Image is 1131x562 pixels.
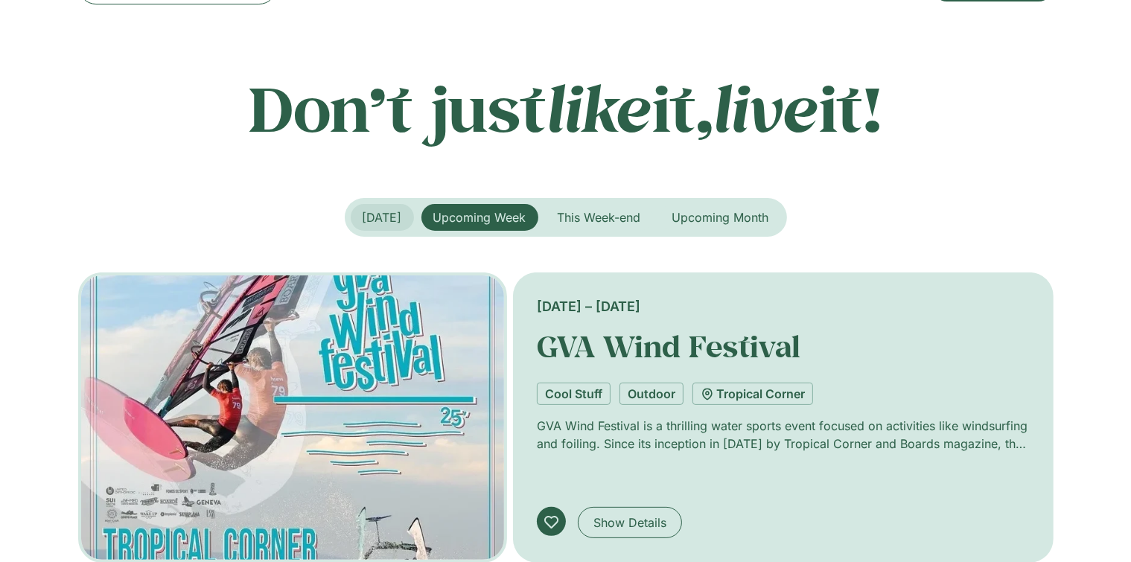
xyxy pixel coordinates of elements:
p: GVA Wind Festival is a thrilling water sports event focused on activities like windsurfing and fo... [537,417,1029,453]
span: Upcoming Week [433,210,526,225]
p: Don’t just it, it! [78,71,1054,145]
a: Cool Stuff [537,383,611,405]
a: Outdoor [619,383,684,405]
span: [DATE] [363,210,402,225]
div: [DATE] – [DATE] [537,296,1029,316]
em: like [547,66,653,149]
span: This Week-end [558,210,641,225]
span: Show Details [593,514,666,531]
a: GVA Wind Festival [537,327,800,365]
em: live [714,66,820,149]
a: Tropical Corner [692,383,813,405]
span: Upcoming Month [672,210,769,225]
a: Show Details [578,507,682,538]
